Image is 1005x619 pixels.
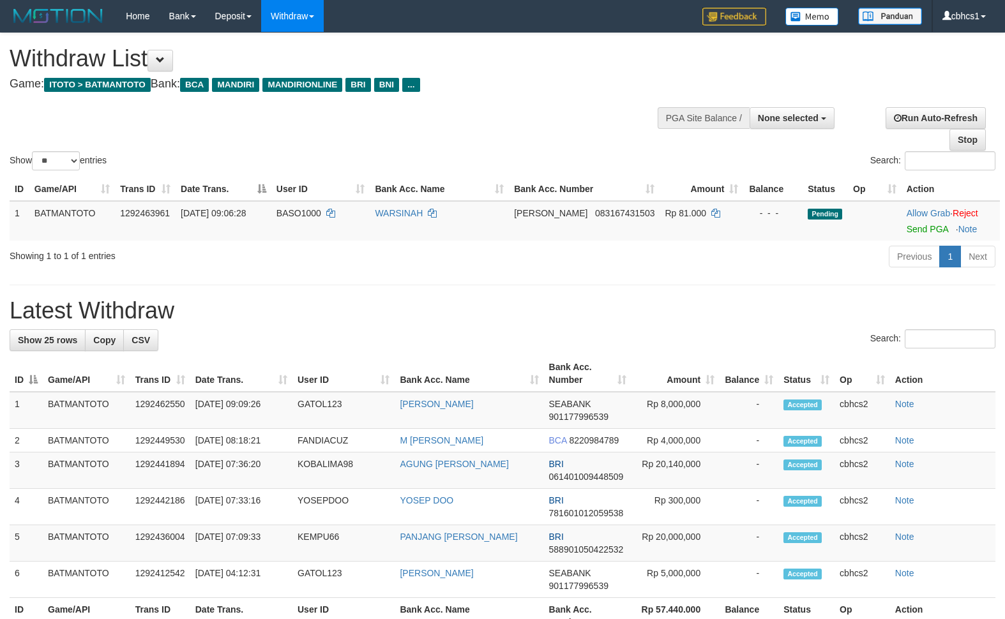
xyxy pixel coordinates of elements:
[32,151,80,170] select: Showentries
[835,429,890,452] td: cbhcs2
[569,435,619,445] span: Copy 8220984789 to clipboard
[808,209,842,220] span: Pending
[374,78,399,92] span: BNI
[958,224,978,234] a: Note
[835,489,890,525] td: cbhcs2
[748,207,797,220] div: - - -
[292,392,395,429] td: GATOL123
[544,355,632,392] th: Bank Acc. Number: activate to sort column ascending
[631,429,720,452] td: Rp 4,000,000
[44,78,151,92] span: ITOTO > BATMANTOTO
[400,495,453,505] a: YOSEP DOO
[939,246,961,267] a: 1
[43,355,130,392] th: Game/API: activate to sort column ascending
[29,177,115,201] th: Game/API: activate to sort column ascending
[835,392,890,429] td: cbhcs2
[720,429,778,452] td: -
[181,208,246,218] span: [DATE] 09:06:28
[549,581,608,591] span: Copy 901177996539 to clipboard
[43,392,130,429] td: BATMANTOTO
[720,525,778,562] td: -
[10,151,107,170] label: Show entries
[783,459,822,470] span: Accepted
[783,569,822,579] span: Accepted
[115,177,176,201] th: Trans ID: activate to sort column ascending
[292,355,395,392] th: User ID: activate to sort column ascending
[212,78,259,92] span: MANDIRI
[10,329,86,351] a: Show 25 rows
[10,46,657,71] h1: Withdraw List
[631,525,720,562] td: Rp 20,000,000
[10,6,107,26] img: MOTION_logo.png
[400,399,473,409] a: [PERSON_NAME]
[750,107,835,129] button: None selected
[292,525,395,562] td: KEMPU66
[870,151,995,170] label: Search:
[895,459,914,469] a: Note
[43,489,130,525] td: BATMANTOTO
[895,532,914,542] a: Note
[902,177,1000,201] th: Action
[10,562,43,598] td: 6
[10,392,43,429] td: 1
[29,201,115,241] td: BATMANTOTO
[907,208,950,218] a: Allow Grab
[10,244,409,262] div: Showing 1 to 1 of 1 entries
[549,412,608,422] span: Copy 901177996539 to clipboard
[895,399,914,409] a: Note
[395,355,543,392] th: Bank Acc. Name: activate to sort column ascending
[10,489,43,525] td: 4
[960,246,995,267] a: Next
[180,78,209,92] span: BCA
[907,224,948,234] a: Send PGA
[702,8,766,26] img: Feedback.jpg
[949,129,986,151] a: Stop
[631,355,720,392] th: Amount: activate to sort column ascending
[890,355,995,392] th: Action
[660,177,743,201] th: Amount: activate to sort column ascending
[123,329,158,351] a: CSV
[549,508,624,518] span: Copy 781601012059538 to clipboard
[85,329,124,351] a: Copy
[631,452,720,489] td: Rp 20,140,000
[743,177,803,201] th: Balance
[400,532,517,542] a: PANJANG [PERSON_NAME]
[190,355,292,392] th: Date Trans.: activate to sort column ascending
[720,562,778,598] td: -
[375,208,423,218] a: WARSINAH
[549,532,564,542] span: BRI
[905,329,995,348] input: Search:
[514,208,587,218] span: [PERSON_NAME]
[276,208,321,218] span: BASO1000
[886,107,986,129] a: Run Auto-Refresh
[549,472,624,482] span: Copy 061401009448509 to clipboard
[10,177,29,201] th: ID
[345,78,370,92] span: BRI
[190,562,292,598] td: [DATE] 04:12:31
[778,355,835,392] th: Status: activate to sort column ascending
[10,355,43,392] th: ID: activate to sort column descending
[848,177,902,201] th: Op: activate to sort column ascending
[658,107,750,129] div: PGA Site Balance /
[292,562,395,598] td: GATOL123
[835,355,890,392] th: Op: activate to sort column ascending
[665,208,706,218] span: Rp 81.000
[631,392,720,429] td: Rp 8,000,000
[130,489,190,525] td: 1292442186
[190,489,292,525] td: [DATE] 07:33:16
[130,452,190,489] td: 1292441894
[905,151,995,170] input: Search:
[720,452,778,489] td: -
[120,208,170,218] span: 1292463961
[271,177,370,201] th: User ID: activate to sort column ascending
[907,208,953,218] span: ·
[783,399,822,410] span: Accepted
[783,436,822,447] span: Accepted
[130,429,190,452] td: 1292449530
[43,562,130,598] td: BATMANTOTO
[292,452,395,489] td: KOBALIMA98
[400,435,483,445] a: M [PERSON_NAME]
[902,201,1000,241] td: ·
[43,429,130,452] td: BATMANTOTO
[549,544,624,555] span: Copy 588901050422532 to clipboard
